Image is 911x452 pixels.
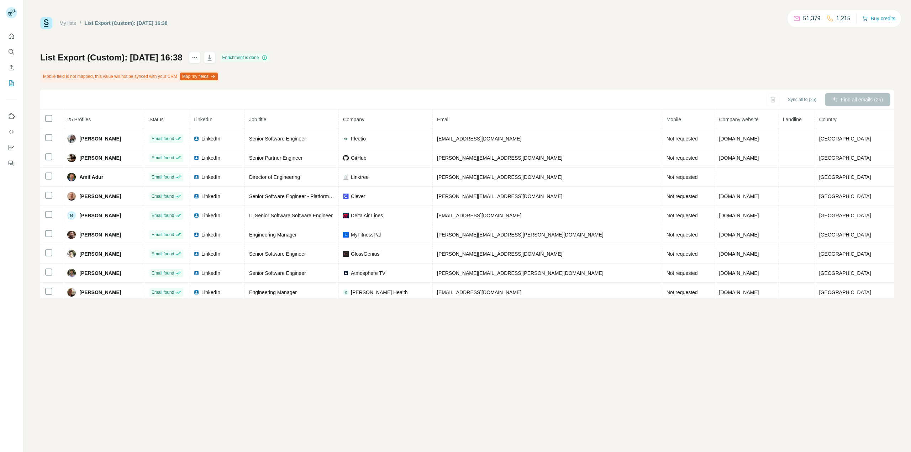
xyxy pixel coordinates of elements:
span: [DOMAIN_NAME] [719,213,759,218]
span: Not requested [667,251,698,257]
img: Avatar [67,230,76,239]
img: company-logo [343,155,349,161]
span: Job title [249,117,266,122]
span: LinkedIn [201,154,220,161]
span: Email found [152,270,174,276]
p: 1,215 [836,14,851,23]
img: LinkedIn logo [194,270,199,276]
img: company-logo [343,270,349,276]
span: [PERSON_NAME] Health [351,289,408,296]
button: Search [6,46,17,58]
div: List Export (Custom): [DATE] 16:38 [85,20,168,27]
span: Email found [152,155,174,161]
span: Email found [152,174,174,180]
span: LinkedIn [201,174,220,181]
span: Not requested [667,213,698,218]
span: [GEOGRAPHIC_DATA] [819,232,871,238]
button: Feedback [6,157,17,170]
img: LinkedIn logo [194,251,199,257]
div: Mobile field is not mapped, this value will not be synced with your CRM [40,70,219,83]
img: company-logo [343,136,349,142]
span: Not requested [667,155,698,161]
span: [PERSON_NAME] [79,270,121,277]
span: Country [819,117,837,122]
span: [DOMAIN_NAME] [719,232,759,238]
button: Enrich CSV [6,61,17,74]
span: [PERSON_NAME] [79,154,121,161]
img: LinkedIn logo [194,232,199,238]
span: Not requested [667,270,698,276]
button: Sync all to (25) [783,94,821,105]
span: Senior Software Engineer - Platform & Infrastructure [249,193,364,199]
span: [PERSON_NAME][EMAIL_ADDRESS][PERSON_NAME][DOMAIN_NAME] [437,232,604,238]
img: Avatar [67,173,76,181]
span: [GEOGRAPHIC_DATA] [819,213,871,218]
span: Fleetio [351,135,366,142]
span: Director of Engineering [249,174,300,180]
span: Mobile [667,117,681,122]
span: [GEOGRAPHIC_DATA] [819,251,871,257]
img: company-logo [343,289,349,295]
button: Map my fields [180,73,218,80]
span: GitHub [351,154,367,161]
span: [GEOGRAPHIC_DATA] [819,174,871,180]
span: LinkedIn [201,250,220,257]
span: [PERSON_NAME][EMAIL_ADDRESS][PERSON_NAME][DOMAIN_NAME] [437,270,604,276]
span: Not requested [667,136,698,142]
img: company-logo [343,232,349,238]
span: Company website [719,117,759,122]
span: [GEOGRAPHIC_DATA] [819,155,871,161]
div: Enrichment is done [220,53,270,62]
img: LinkedIn logo [194,155,199,161]
span: Email found [152,289,174,296]
span: LinkedIn [201,212,220,219]
span: [PERSON_NAME] [79,250,121,257]
span: [PERSON_NAME] [79,231,121,238]
button: actions [189,52,200,63]
span: Company [343,117,364,122]
span: Email found [152,232,174,238]
span: [EMAIL_ADDRESS][DOMAIN_NAME] [437,136,521,142]
span: [PERSON_NAME][EMAIL_ADDRESS][DOMAIN_NAME] [437,193,562,199]
span: Engineering Manager [249,232,297,238]
span: LinkedIn [194,117,212,122]
span: Senior Software Engineer [249,251,306,257]
span: LinkedIn [201,193,220,200]
span: [GEOGRAPHIC_DATA] [819,193,871,199]
img: LinkedIn logo [194,136,199,142]
span: [PERSON_NAME][EMAIL_ADDRESS][DOMAIN_NAME] [437,174,562,180]
span: Senior Software Engineer [249,270,306,276]
img: Avatar [67,269,76,277]
span: Email found [152,212,174,219]
span: GlossGenius [351,250,379,257]
img: company-logo [343,213,349,218]
span: Sync all to (25) [788,96,816,103]
span: Not requested [667,289,698,295]
img: Avatar [67,192,76,201]
img: LinkedIn logo [194,174,199,180]
span: [DOMAIN_NAME] [719,136,759,142]
button: Buy credits [862,14,895,23]
img: LinkedIn logo [194,289,199,295]
span: Not requested [667,232,698,238]
a: My lists [59,20,76,26]
span: Landline [783,117,802,122]
img: Surfe Logo [40,17,52,29]
img: company-logo [343,251,349,257]
button: Use Surfe on LinkedIn [6,110,17,123]
img: Avatar [67,134,76,143]
img: company-logo [343,193,349,199]
img: Avatar [67,288,76,297]
span: Engineering Manager [249,289,297,295]
img: Avatar [67,250,76,258]
span: [PERSON_NAME][EMAIL_ADDRESS][DOMAIN_NAME] [437,251,562,257]
span: 25 Profiles [67,117,91,122]
button: My lists [6,77,17,90]
span: [DOMAIN_NAME] [719,251,759,257]
span: Email found [152,251,174,257]
span: IT Senior Software Software Engineer [249,213,333,218]
span: [PERSON_NAME][EMAIL_ADDRESS][DOMAIN_NAME] [437,155,562,161]
span: [PERSON_NAME] [79,135,121,142]
span: LinkedIn [201,289,220,296]
span: [DOMAIN_NAME] [719,155,759,161]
